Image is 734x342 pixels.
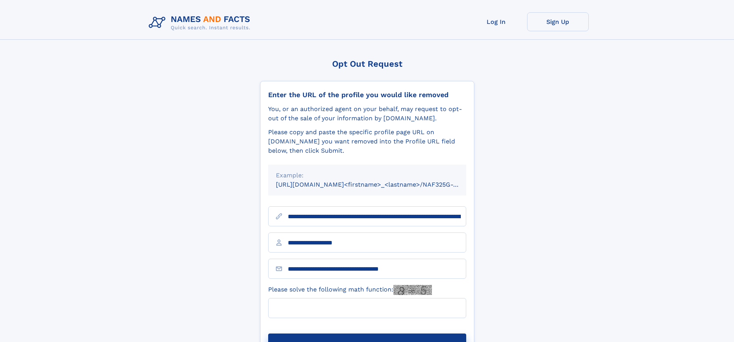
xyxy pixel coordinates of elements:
[260,59,474,69] div: Opt Out Request
[268,128,466,155] div: Please copy and paste the specific profile page URL on [DOMAIN_NAME] you want removed into the Pr...
[268,285,432,295] label: Please solve the following math function:
[527,12,589,31] a: Sign Up
[268,104,466,123] div: You, or an authorized agent on your behalf, may request to opt-out of the sale of your informatio...
[465,12,527,31] a: Log In
[146,12,257,33] img: Logo Names and Facts
[268,91,466,99] div: Enter the URL of the profile you would like removed
[276,171,459,180] div: Example:
[276,181,481,188] small: [URL][DOMAIN_NAME]<firstname>_<lastname>/NAF325G-xxxxxxxx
